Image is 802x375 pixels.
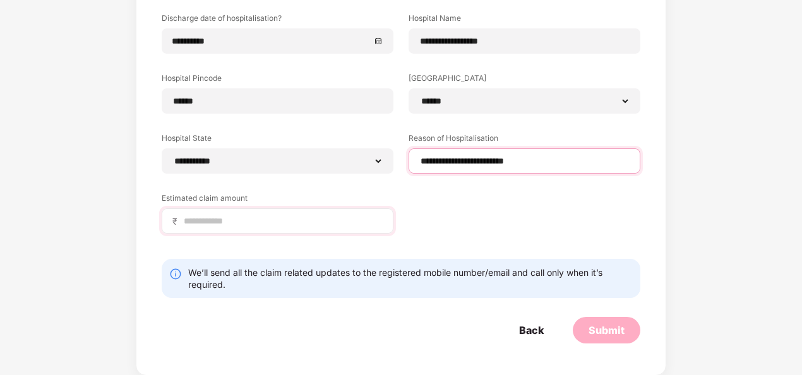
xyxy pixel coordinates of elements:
span: ₹ [172,215,183,227]
label: Discharge date of hospitalisation? [162,13,393,28]
label: Reason of Hospitalisation [409,133,640,148]
label: Hospital Pincode [162,73,393,88]
label: [GEOGRAPHIC_DATA] [409,73,640,88]
label: Hospital State [162,133,393,148]
label: Hospital Name [409,13,640,28]
div: Submit [589,323,625,337]
div: Back [519,323,544,337]
img: svg+xml;base64,PHN2ZyBpZD0iSW5mby0yMHgyMCIgeG1sbnM9Imh0dHA6Ly93d3cudzMub3JnLzIwMDAvc3ZnIiB3aWR0aD... [169,268,182,280]
div: We’ll send all the claim related updates to the registered mobile number/email and call only when... [188,266,633,290]
label: Estimated claim amount [162,193,393,208]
